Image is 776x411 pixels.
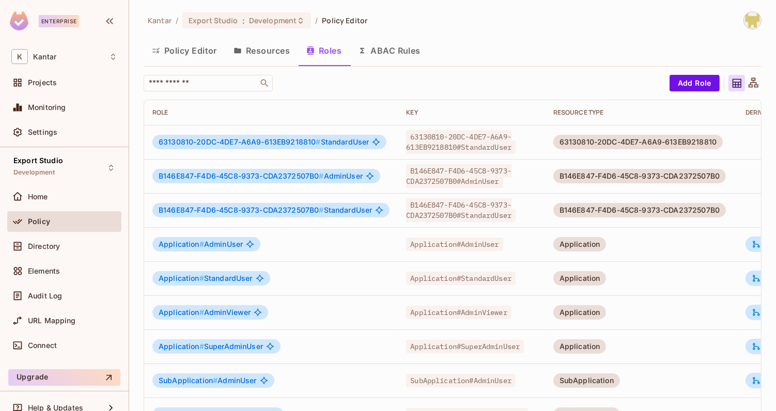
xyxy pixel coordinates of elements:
[553,339,607,354] div: Application
[242,17,245,25] span: :
[553,271,607,286] div: Application
[319,206,323,214] span: #
[39,15,79,27] div: Enterprise
[159,308,204,317] span: Application
[322,15,367,25] span: Policy Editor
[199,240,204,248] span: #
[28,193,48,201] span: Home
[249,15,297,25] span: Development
[406,164,511,188] span: B146E847-F4D6-45C8-9373-CDA2372507B0#AdminUser
[553,373,620,388] div: SubApplication
[159,171,324,180] span: B146E847-F4D6-45C8-9373-CDA2372507B0
[406,238,503,251] span: Application#AdminUser
[406,374,516,387] span: SubApplication#AdminUser
[199,308,204,317] span: #
[553,108,729,117] div: RESOURCE TYPE
[159,206,372,214] span: StandardUser
[8,369,120,386] button: Upgrade
[28,217,50,226] span: Policy
[159,274,204,282] span: Application
[189,15,238,25] span: Export Studio
[199,274,204,282] span: #
[28,267,60,275] span: Elements
[159,342,263,351] span: SuperAdminUser
[159,206,324,214] span: B146E847-F4D6-45C8-9373-CDA2372507B0
[28,78,57,87] span: Projects
[406,272,516,285] span: Application#StandardUser
[28,292,62,300] span: Audit Log
[670,75,720,91] button: Add Role
[10,11,28,30] img: SReyMgAAAABJRU5ErkJggg==
[148,15,172,25] span: the active workspace
[159,240,243,248] span: AdminUser
[298,38,350,64] button: Roles
[28,317,76,325] span: URL Mapping
[28,128,57,136] span: Settings
[33,53,56,61] span: Workspace: Kantar
[28,103,66,112] span: Monitoring
[316,137,320,146] span: #
[159,240,204,248] span: Application
[406,340,524,353] span: Application#SuperAdminUser
[28,242,60,250] span: Directory
[176,15,178,25] li: /
[159,376,218,385] span: SubApplication
[159,137,321,146] span: 63130810-20DC-4DE7-A6A9-613EB9218810
[159,308,251,317] span: AdminViewer
[350,38,429,64] button: ABAC Rules
[159,138,369,146] span: StandardUser
[319,171,323,180] span: #
[553,203,726,217] div: B146E847-F4D6-45C8-9373-CDA2372507B0
[406,198,516,222] span: B146E847-F4D6-45C8-9373-CDA2372507B0#StandardUser
[144,38,225,64] button: Policy Editor
[28,341,57,350] span: Connect
[159,274,253,282] span: StandardUser
[553,169,726,183] div: B146E847-F4D6-45C8-9373-CDA2372507B0
[553,135,723,149] div: 63130810-20DC-4DE7-A6A9-613EB9218810
[199,342,204,351] span: #
[11,49,28,64] span: K
[315,15,318,25] li: /
[159,376,257,385] span: AdminUser
[406,306,511,319] span: Application#AdminViewer
[159,342,204,351] span: Application
[13,156,63,165] span: Export Studio
[553,305,607,320] div: Application
[159,172,363,180] span: AdminUser
[13,168,55,177] span: Development
[553,237,607,251] div: Application
[406,130,516,154] span: 63130810-20DC-4DE7-A6A9-613EB9218810#StandardUser
[152,108,390,117] div: Role
[406,108,536,117] div: Key
[225,38,298,64] button: Resources
[213,376,218,385] span: #
[744,12,761,29] img: Girishankar.VP@kantar.com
